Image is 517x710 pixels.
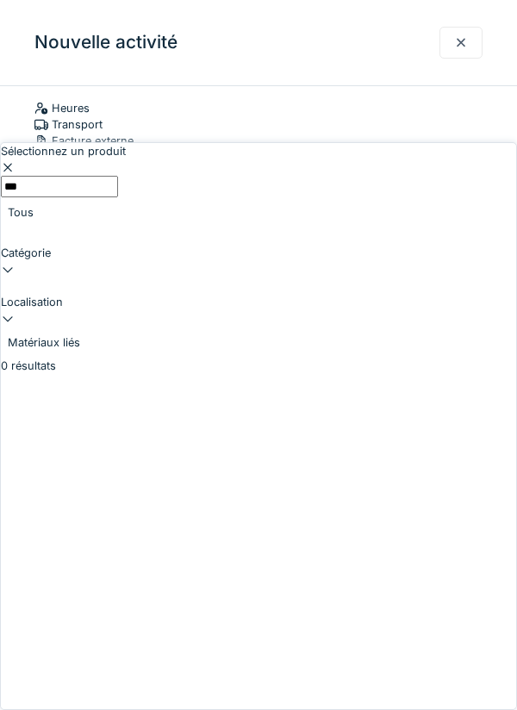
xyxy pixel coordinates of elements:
div: Localisation [1,294,516,310]
div: Matériaux liés [1,327,516,358]
div: Heures [34,100,483,116]
div: 0 résultats [1,358,516,374]
div: Tous [1,197,516,227]
div: Transport [34,116,483,133]
div: Facture externe [34,133,483,149]
div: Sélectionnez un produit [1,143,516,176]
h3: Nouvelle activité [34,32,178,53]
div: Catégorie [1,245,516,261]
